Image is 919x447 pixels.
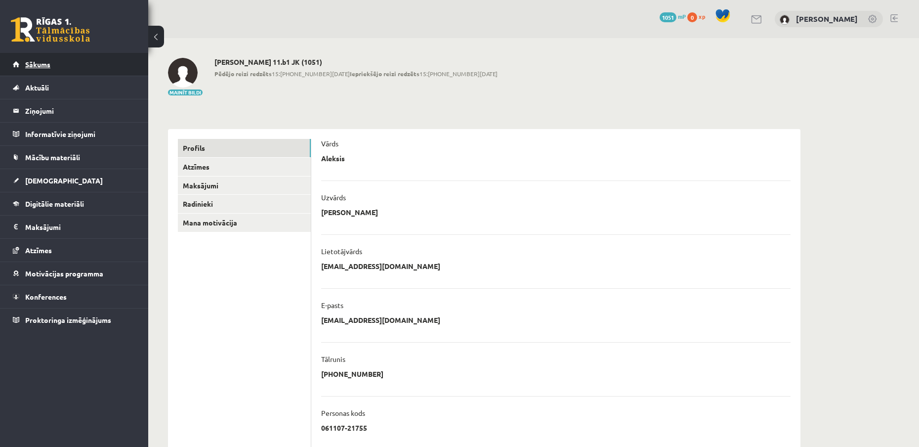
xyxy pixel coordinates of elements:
span: Digitālie materiāli [25,199,84,208]
a: Proktoringa izmēģinājums [13,309,136,331]
img: Aleksis Āboliņš [168,58,198,88]
span: 1051 [660,12,676,22]
p: Lietotājvārds [321,247,362,256]
span: Aktuāli [25,83,49,92]
a: Radinieki [178,195,311,213]
a: Maksājumi [13,216,136,238]
a: Atzīmes [178,158,311,176]
a: Informatīvie ziņojumi [13,123,136,145]
a: Rīgas 1. Tālmācības vidusskola [11,17,90,42]
p: 061107-21755 [321,423,367,432]
span: [DEMOGRAPHIC_DATA] [25,176,103,185]
span: Atzīmes [25,246,52,255]
p: [EMAIL_ADDRESS][DOMAIN_NAME] [321,315,440,324]
a: Profils [178,139,311,157]
a: [DEMOGRAPHIC_DATA] [13,169,136,192]
span: mP [678,12,686,20]
span: Mācību materiāli [25,153,80,162]
button: Mainīt bildi [168,89,203,95]
a: Sākums [13,53,136,76]
p: Aleksis [321,154,345,163]
p: [EMAIL_ADDRESS][DOMAIN_NAME] [321,262,440,270]
a: Atzīmes [13,239,136,262]
b: Pēdējo reizi redzēts [214,70,272,78]
b: Iepriekšējo reizi redzēts [350,70,419,78]
a: 0 xp [687,12,710,20]
p: Personas kods [321,408,365,417]
a: Mācību materiāli [13,146,136,169]
p: [PERSON_NAME] [321,208,378,217]
p: Tālrunis [321,355,345,363]
span: 0 [687,12,697,22]
a: Konferences [13,285,136,308]
a: Mana motivācija [178,214,311,232]
p: [PHONE_NUMBER] [321,369,383,378]
span: Konferences [25,292,67,301]
h2: [PERSON_NAME] 11.b1 JK (1051) [214,58,498,66]
a: [PERSON_NAME] [796,14,858,24]
p: Uzvārds [321,193,346,202]
p: Vārds [321,139,338,148]
legend: Ziņojumi [25,99,136,122]
img: Aleksis Āboliņš [780,15,790,25]
span: xp [699,12,705,20]
legend: Maksājumi [25,216,136,238]
legend: Informatīvie ziņojumi [25,123,136,145]
span: 15:[PHONE_NUMBER][DATE] 15:[PHONE_NUMBER][DATE] [214,69,498,78]
a: Maksājumi [178,177,311,195]
a: 1051 mP [660,12,686,20]
a: Motivācijas programma [13,262,136,285]
a: Digitālie materiāli [13,192,136,215]
a: Ziņojumi [13,99,136,122]
span: Sākums [25,60,50,69]
span: Motivācijas programma [25,269,103,278]
a: Aktuāli [13,76,136,99]
p: E-pasts [321,301,343,310]
span: Proktoringa izmēģinājums [25,315,111,324]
